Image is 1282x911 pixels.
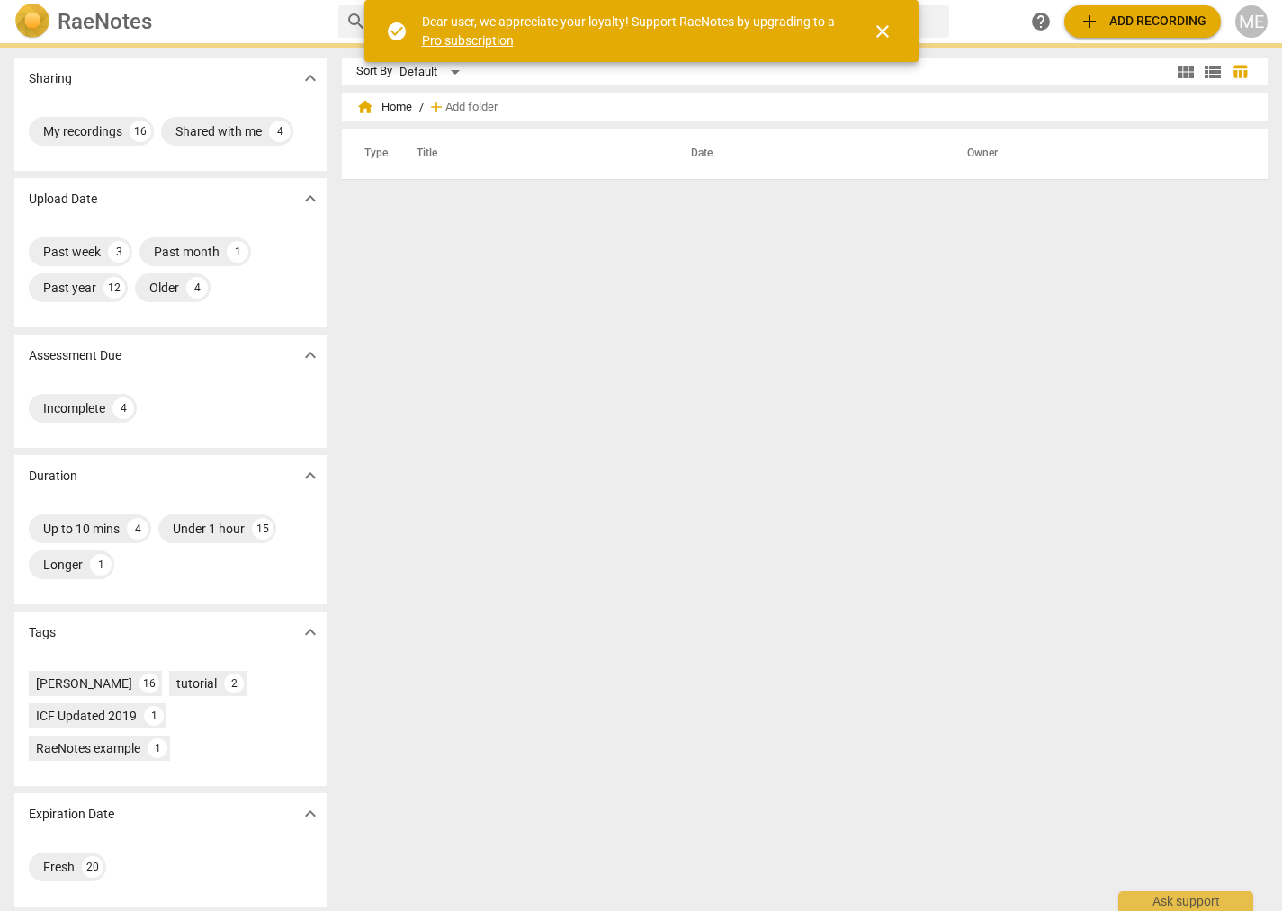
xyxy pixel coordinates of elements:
button: Show more [297,800,324,827]
img: Logo [14,4,50,40]
div: Under 1 hour [173,520,245,538]
div: Longer [43,556,83,574]
span: home [356,98,374,116]
span: view_module [1175,61,1197,83]
span: expand_more [300,188,321,210]
div: 1 [90,554,112,576]
div: Dear user, we appreciate your loyalty! Support RaeNotes by upgrading to a [422,13,839,49]
span: expand_more [300,67,321,89]
th: Owner [946,129,1249,179]
a: LogoRaeNotes [14,4,324,40]
div: ICF Updated 2019 [36,707,137,725]
div: RaeNotes example [36,739,140,757]
span: table_chart [1232,63,1249,80]
div: 1 [148,738,167,758]
button: Upload [1064,5,1221,38]
th: Type [350,129,395,179]
div: Past month [154,243,220,261]
p: Sharing [29,69,72,88]
span: Home [356,98,412,116]
div: [PERSON_NAME] [36,674,132,692]
span: expand_more [300,803,321,825]
div: Ask support [1118,891,1253,911]
div: 20 [82,856,103,878]
span: Add recording [1079,11,1206,32]
span: add [427,98,445,116]
div: 4 [269,121,291,142]
button: Show more [297,462,324,489]
span: Add folder [445,101,498,114]
div: Fresh [43,858,75,876]
th: Title [395,129,668,179]
p: Assessment Due [29,346,121,365]
button: Tile view [1172,58,1199,85]
div: 2 [224,674,244,693]
h2: RaeNotes [58,9,152,34]
p: Upload Date [29,190,97,209]
span: search [345,11,367,32]
div: 12 [103,277,125,299]
span: expand_more [300,465,321,487]
button: List view [1199,58,1226,85]
p: Expiration Date [29,805,114,824]
div: 3 [108,241,130,263]
p: Duration [29,467,77,486]
button: ME [1235,5,1268,38]
th: Date [669,129,946,179]
div: 1 [227,241,248,263]
span: expand_more [300,344,321,366]
span: help [1030,11,1052,32]
span: add [1079,11,1100,32]
p: Tags [29,623,56,642]
div: Sort By [356,65,392,78]
div: tutorial [176,674,217,692]
span: / [419,101,424,114]
span: close [872,21,893,42]
a: Pro subscription [422,33,514,48]
span: view_list [1202,61,1224,83]
span: expand_more [300,621,321,643]
div: 4 [112,397,134,419]
button: Show more [297,65,324,92]
div: Past year [43,279,96,297]
div: 16 [139,674,159,693]
div: Up to 10 mins [43,520,120,538]
div: Default [399,58,466,86]
button: Show more [297,342,324,369]
button: Show more [297,619,324,646]
a: Help [1025,5,1057,38]
div: Shared with me [175,122,262,140]
div: 4 [127,518,148,540]
div: Incomplete [43,399,105,417]
div: 16 [130,121,151,142]
div: My recordings [43,122,122,140]
button: Close [861,10,904,53]
div: Past week [43,243,101,261]
button: Table view [1226,58,1253,85]
div: Older [149,279,179,297]
div: 4 [186,277,208,299]
div: 1 [144,706,164,726]
button: Show more [297,185,324,212]
span: check_circle [386,21,408,42]
div: 15 [252,518,273,540]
